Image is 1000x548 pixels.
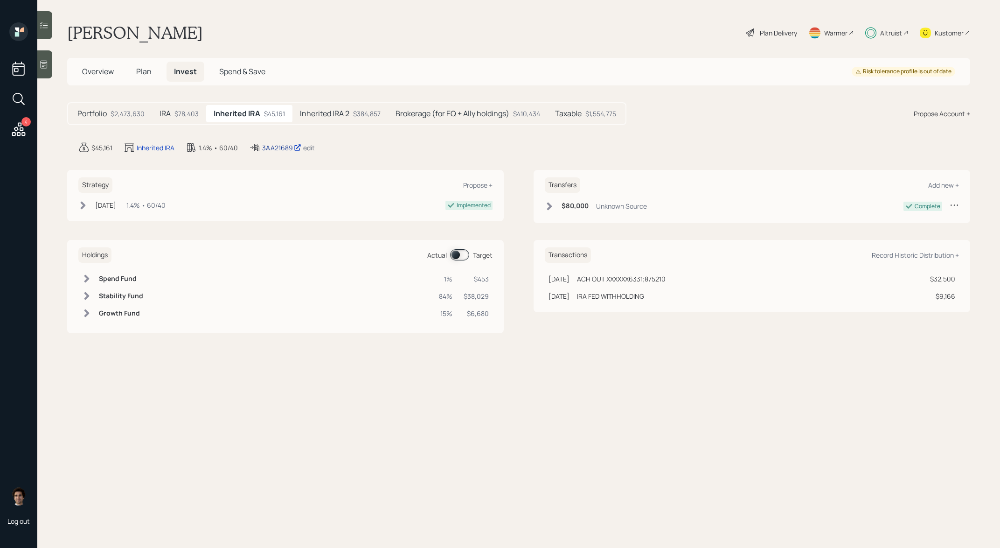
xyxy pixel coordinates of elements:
div: $78,403 [174,109,199,119]
div: $32,500 [930,274,955,284]
span: Plan [136,66,152,77]
div: 84% [439,291,452,301]
h6: Transactions [545,247,591,263]
span: Invest [174,66,197,77]
span: Spend & Save [219,66,265,77]
img: harrison-schaefer-headshot-2.png [9,487,28,506]
div: $45,161 [264,109,285,119]
h5: IRA [160,109,171,118]
h6: $80,000 [562,202,589,210]
h5: Inherited IRA [214,109,260,118]
div: Warmer [824,28,847,38]
div: Record Historic Distribution + [872,251,959,260]
div: 1.4% • 60/40 [199,143,238,153]
h5: Taxable [555,109,582,118]
span: Overview [82,66,114,77]
div: Implemented [457,201,491,210]
div: Inherited IRA [137,143,174,153]
div: Plan Delivery [760,28,797,38]
h5: Brokerage (for EQ + Ally holdings) [396,109,509,118]
div: $2,473,630 [111,109,145,119]
div: edit [303,143,315,152]
div: Target [473,250,493,260]
div: $1,554,775 [585,109,616,119]
div: $410,434 [513,109,540,119]
h5: Portfolio [77,109,107,118]
div: Risk tolerance profile is out of date [855,68,951,76]
div: Propose + [463,181,493,190]
div: 3AA21689 [262,143,301,153]
h6: Stability Fund [99,292,143,300]
div: IRA FED WITHHOLDING [577,291,644,301]
div: Complete [915,202,940,211]
div: 15% [439,309,452,318]
div: [DATE] [549,274,569,284]
div: Log out [7,517,30,526]
h1: [PERSON_NAME] [67,22,203,43]
div: 1% [439,274,452,284]
div: Propose Account + [914,109,970,119]
div: 1.4% • 60/40 [126,200,166,210]
h6: Transfers [545,177,580,193]
div: $38,029 [464,291,489,301]
h6: Growth Fund [99,309,143,317]
div: Actual [427,250,447,260]
div: $45,161 [91,143,112,153]
div: Kustomer [935,28,964,38]
div: $453 [464,274,489,284]
div: [DATE] [95,200,116,210]
div: [DATE] [549,291,569,301]
div: Add new + [928,181,959,190]
div: Unknown Source [596,201,647,211]
div: $9,166 [930,291,955,301]
div: 4 [21,117,31,126]
div: ACH OUT XXXXXX6331;875210 [577,274,666,284]
div: $384,857 [353,109,381,119]
h6: Spend Fund [99,275,143,283]
h6: Strategy [78,177,112,193]
h5: Inherited IRA 2 [300,109,349,118]
div: Altruist [880,28,902,38]
h6: Holdings [78,247,111,263]
div: $6,680 [464,309,489,318]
